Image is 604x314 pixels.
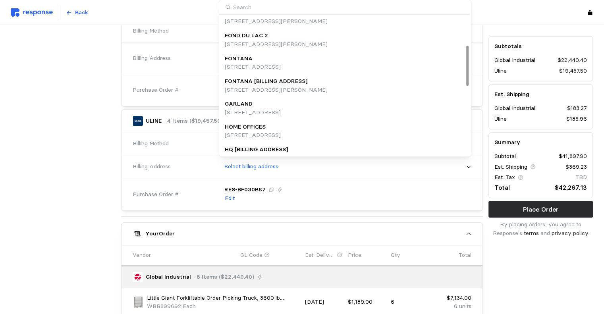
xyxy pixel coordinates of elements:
p: [STREET_ADDRESS][PERSON_NAME] [225,86,328,94]
p: [STREET_ADDRESS] [225,131,281,140]
a: privacy policy [552,229,589,237]
span: Purchase Order # [133,190,179,199]
span: | Each [181,302,196,310]
button: YourOrder [122,223,482,245]
p: Little Giant Forkliftable Order Picking Truck, 3600 lb. Capacity, 48 L x 24 W x 68 H, [PERSON_NAME] [147,294,299,302]
button: Back [62,5,93,20]
p: 6 units [434,302,471,311]
p: Global Industrial [494,56,535,65]
p: Est. Tax [494,173,515,182]
p: Uline [494,67,507,75]
p: Total [494,183,510,193]
p: Total [459,251,471,260]
span: Billing Method [133,27,169,35]
h5: Est. Shipping [494,90,587,98]
p: ULINE [146,117,162,125]
h5: Subtotals [494,42,587,50]
p: HQ [BILLING ADDRESS] [225,145,288,154]
p: [STREET_ADDRESS][PERSON_NAME] [225,17,328,26]
img: LTT_T3-2448-6PYFP60.webp [133,297,144,308]
button: Place Order [488,201,593,218]
p: $7,134.00 [434,294,471,302]
p: $22,440.40 [558,56,587,65]
p: Back [75,8,88,17]
p: $42,267.13 [555,183,587,193]
img: svg%3e [11,8,53,17]
p: [STREET_ADDRESS] [225,108,281,117]
p: FOND DU LAC 2 [225,31,268,40]
p: Qty [391,251,400,260]
p: GARLAND [225,100,253,108]
p: $369.23 [565,163,587,171]
p: Place Order [523,204,558,214]
p: Price [348,251,361,260]
p: Est. Delivery [305,251,336,260]
p: RES-BF030B87 [224,185,266,194]
span: Billing Address [133,162,171,171]
p: · 8 Items ($22,440.40) [194,273,254,281]
p: Uline [494,115,507,123]
p: [DATE] [305,298,342,306]
p: · 4 Items ($19,457.50) [164,117,223,125]
p: Vendor [133,251,151,260]
p: GL Code [240,251,262,260]
p: By placing orders, you agree to Response's and [488,221,593,238]
p: $1,189.00 [348,298,385,306]
p: Select billing address [224,162,278,171]
p: HOME OFFICES [225,123,266,131]
div: ULINE· 4 Items ($19,457.50) [122,132,482,210]
h5: Summary [494,138,587,146]
p: 6 [391,298,428,306]
span: Purchase Order # [133,86,179,94]
p: $41,897.90 [559,152,587,161]
div: Global Industrial· 8 Items ($22,440.40) [122,20,482,106]
span: WBB899692 [147,302,181,310]
p: [STREET_ADDRESS][PERSON_NAME] [225,40,328,49]
p: TBD [575,173,587,182]
a: terms [524,229,539,237]
h5: Your Order [145,229,175,238]
p: Global Industrial [494,104,535,113]
span: Billing Method [133,139,169,148]
p: Est. Shipping [494,163,527,171]
span: Billing Address [133,54,171,63]
button: ULINE· 4 Items ($19,457.50) [122,110,482,132]
p: $185.96 [566,115,587,123]
p: FONTANA [225,54,253,63]
p: $183.27 [567,104,587,113]
p: Global Industrial [146,273,191,281]
p: [STREET_ADDRESS] [225,63,281,71]
button: Edit [224,194,235,203]
p: [STREET_ADDRESS] [225,154,288,163]
p: $19,457.50 [559,67,587,75]
p: Subtotal [494,152,516,161]
p: FONTANA [BILLING ADDRESS] [225,77,307,86]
